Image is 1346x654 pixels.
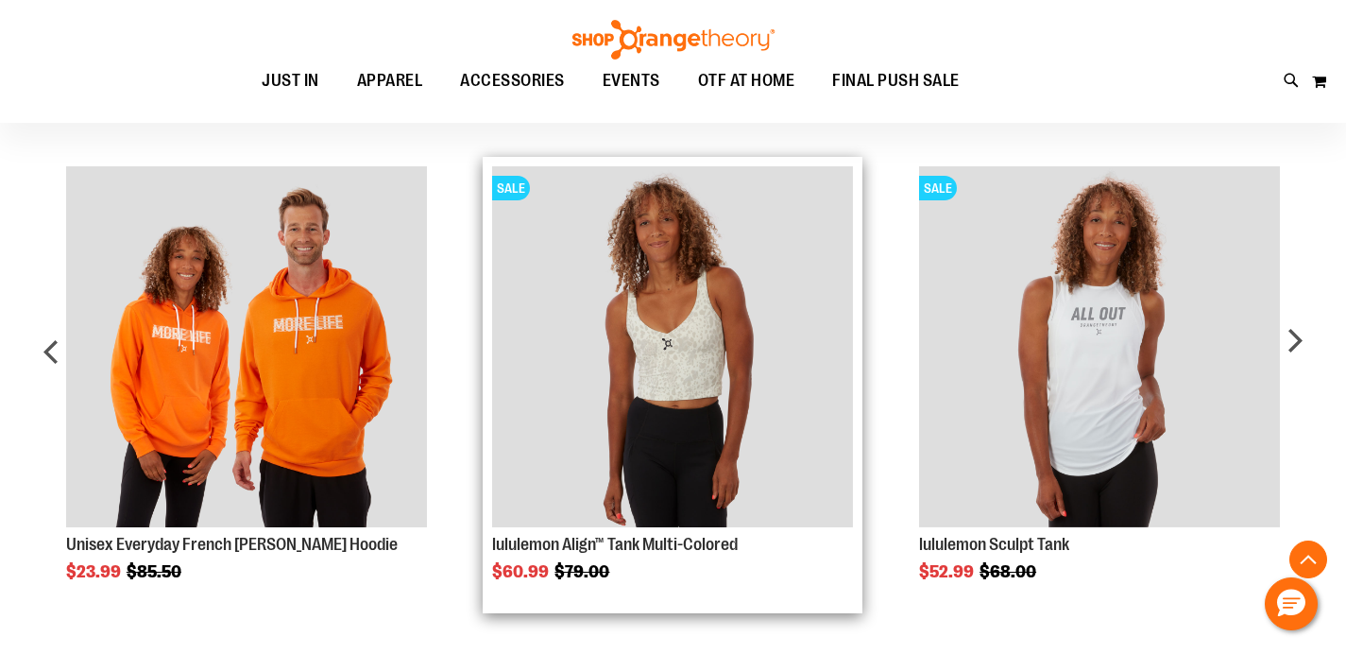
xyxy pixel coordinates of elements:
span: $52.99 [919,562,977,581]
span: APPAREL [357,60,423,102]
button: Back To Top [1289,541,1327,578]
img: Product image for lululemon Align™ Tank Multi-Colored [492,166,853,527]
a: EVENTS [584,60,679,103]
img: Shop Orangetheory [570,20,777,60]
span: ACCESSORIES [460,60,565,102]
a: lululemon Sculpt Tank [919,535,1069,554]
img: Product image for lululemon Sculpt Tank [919,166,1280,527]
a: Product Page Link [66,166,427,530]
span: $85.50 [127,562,184,581]
div: prev [33,138,71,580]
img: Product image for Unisex Everyday French Terry Pullover Hoodie [66,166,427,527]
div: next [1275,138,1313,580]
span: $60.99 [492,562,552,581]
a: OTF AT HOME [679,60,814,103]
a: lululemon Align™ Tank Multi-Colored [492,535,738,554]
button: Hello, have a question? Let’s chat. [1265,577,1318,630]
span: JUST IN [262,60,319,102]
span: SALE [492,176,530,200]
span: $23.99 [66,562,124,581]
a: ACCESSORIES [441,60,584,103]
a: Unisex Everyday French [PERSON_NAME] Hoodie [66,535,398,554]
span: EVENTS [603,60,660,102]
a: JUST IN [243,60,338,103]
span: SALE [919,176,957,200]
span: FINAL PUSH SALE [832,60,960,102]
span: $79.00 [554,562,612,581]
a: Product Page Link [492,166,853,530]
span: $68.00 [980,562,1039,581]
a: Product Page Link [919,166,1280,530]
a: APPAREL [338,60,442,102]
span: OTF AT HOME [698,60,795,102]
a: FINAL PUSH SALE [813,60,979,103]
